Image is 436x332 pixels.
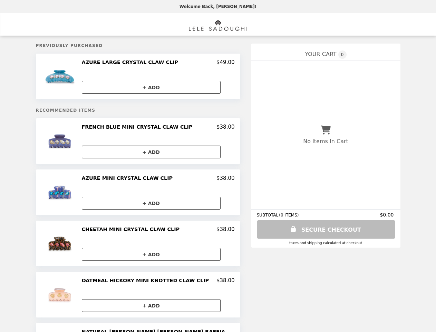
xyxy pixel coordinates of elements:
[36,43,240,48] h5: Previously Purchased
[180,4,256,9] p: Welcome Back, [PERSON_NAME]!
[82,277,212,284] h2: OATMEAL HICKORY MINI KNOTTED CLAW CLIP
[279,213,299,218] span: ( 0 ITEMS )
[216,175,235,181] p: $38.00
[257,213,279,218] span: SUBTOTAL
[82,59,181,65] h2: AZURE LARGE CRYSTAL CLAW CLIP
[42,226,79,261] img: CHEETAH MINI CRYSTAL CLAW CLIP
[82,226,183,232] h2: CHEETAH MINI CRYSTAL CLAW CLIP
[216,124,235,130] p: $38.00
[82,248,221,261] button: + ADD
[82,124,195,130] h2: FRENCH BLUE MINI CRYSTAL CLAW CLIP
[189,17,247,31] img: Brand Logo
[82,299,221,312] button: + ADD
[42,124,79,158] img: FRENCH BLUE MINI CRYSTAL CLAW CLIP
[82,146,221,158] button: + ADD
[82,81,221,94] button: + ADD
[216,226,235,232] p: $38.00
[216,59,235,65] p: $49.00
[42,277,79,312] img: OATMEAL HICKORY MINI KNOTTED CLAW CLIP
[42,175,79,210] img: AZURE MINI CRYSTAL CLAW CLIP
[216,277,235,284] p: $38.00
[82,197,221,210] button: + ADD
[82,175,176,181] h2: AZURE MINI CRYSTAL CLAW CLIP
[36,108,240,113] h5: Recommended Items
[42,59,79,94] img: AZURE LARGE CRYSTAL CLAW CLIP
[257,241,395,245] div: Taxes and Shipping calculated at checkout
[338,50,347,59] span: 0
[305,51,336,57] span: YOUR CART
[303,138,348,145] p: No Items In Cart
[380,212,395,218] span: $0.00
